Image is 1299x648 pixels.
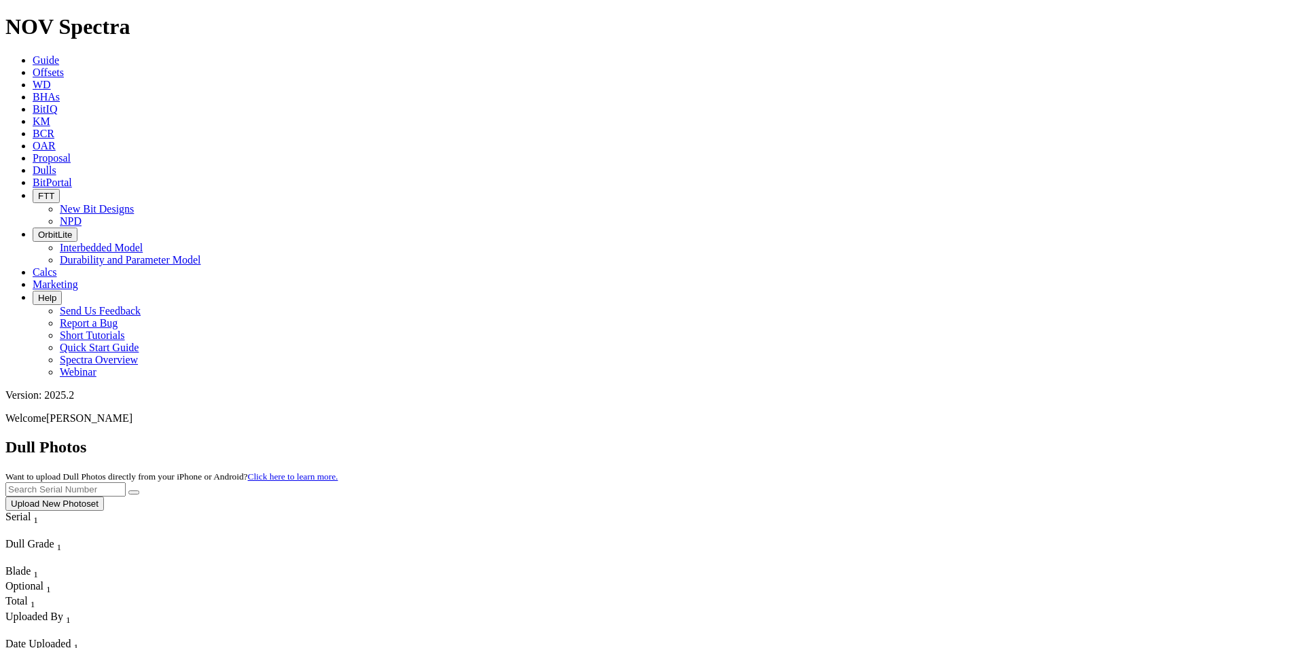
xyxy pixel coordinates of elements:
span: Uploaded By [5,611,63,622]
span: Blade [5,565,31,577]
span: Serial [5,511,31,522]
span: Total [5,595,28,607]
h1: NOV Spectra [5,14,1294,39]
a: OAR [33,140,56,151]
a: KM [33,115,50,127]
div: Total Sort None [5,595,53,610]
span: Sort None [66,611,71,622]
input: Search Serial Number [5,482,126,497]
a: Durability and Parameter Model [60,254,201,266]
a: Calcs [33,266,57,278]
div: Column Menu [5,553,101,565]
button: Help [33,291,62,305]
sub: 1 [31,600,35,610]
a: Report a Bug [60,317,118,329]
div: Version: 2025.2 [5,389,1294,401]
a: BHAs [33,91,60,103]
button: OrbitLite [33,228,77,242]
span: [PERSON_NAME] [46,412,132,424]
a: BitPortal [33,177,72,188]
a: BitIQ [33,103,57,115]
a: WD [33,79,51,90]
a: New Bit Designs [60,203,134,215]
div: Sort None [5,611,133,638]
h2: Dull Photos [5,438,1294,456]
a: BCR [33,128,54,139]
span: Sort None [33,565,38,577]
button: FTT [33,189,60,203]
div: Serial Sort None [5,511,63,526]
a: Marketing [33,278,78,290]
a: Offsets [33,67,64,78]
span: FTT [38,191,54,201]
div: Dull Grade Sort None [5,538,101,553]
div: Sort None [5,580,53,595]
p: Welcome [5,412,1294,425]
a: Proposal [33,152,71,164]
a: Short Tutorials [60,329,125,341]
span: Sort None [46,580,51,592]
div: Optional Sort None [5,580,53,595]
a: Guide [33,54,59,66]
span: Dull Grade [5,538,54,550]
small: Want to upload Dull Photos directly from your iPhone or Android? [5,471,338,482]
span: OrbitLite [38,230,72,240]
sub: 1 [46,584,51,594]
button: Upload New Photoset [5,497,104,511]
div: Sort None [5,565,53,580]
a: NPD [60,215,82,227]
a: Dulls [33,164,56,176]
a: Send Us Feedback [60,305,141,317]
a: Click here to learn more. [248,471,338,482]
span: Help [38,293,56,303]
div: Column Menu [5,626,133,638]
sub: 1 [33,569,38,579]
a: Interbedded Model [60,242,143,253]
span: Sort None [57,538,62,550]
span: Optional [5,580,43,592]
div: Column Menu [5,526,63,538]
div: Uploaded By Sort None [5,611,133,626]
div: Sort None [5,538,101,565]
a: Webinar [60,366,96,378]
a: Spectra Overview [60,354,138,365]
div: Blade Sort None [5,565,53,580]
sub: 1 [66,615,71,625]
a: Quick Start Guide [60,342,139,353]
div: Sort None [5,511,63,538]
sub: 1 [57,542,62,552]
sub: 1 [33,515,38,525]
div: Sort None [5,595,53,610]
span: Sort None [31,595,35,607]
span: Sort None [33,511,38,522]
